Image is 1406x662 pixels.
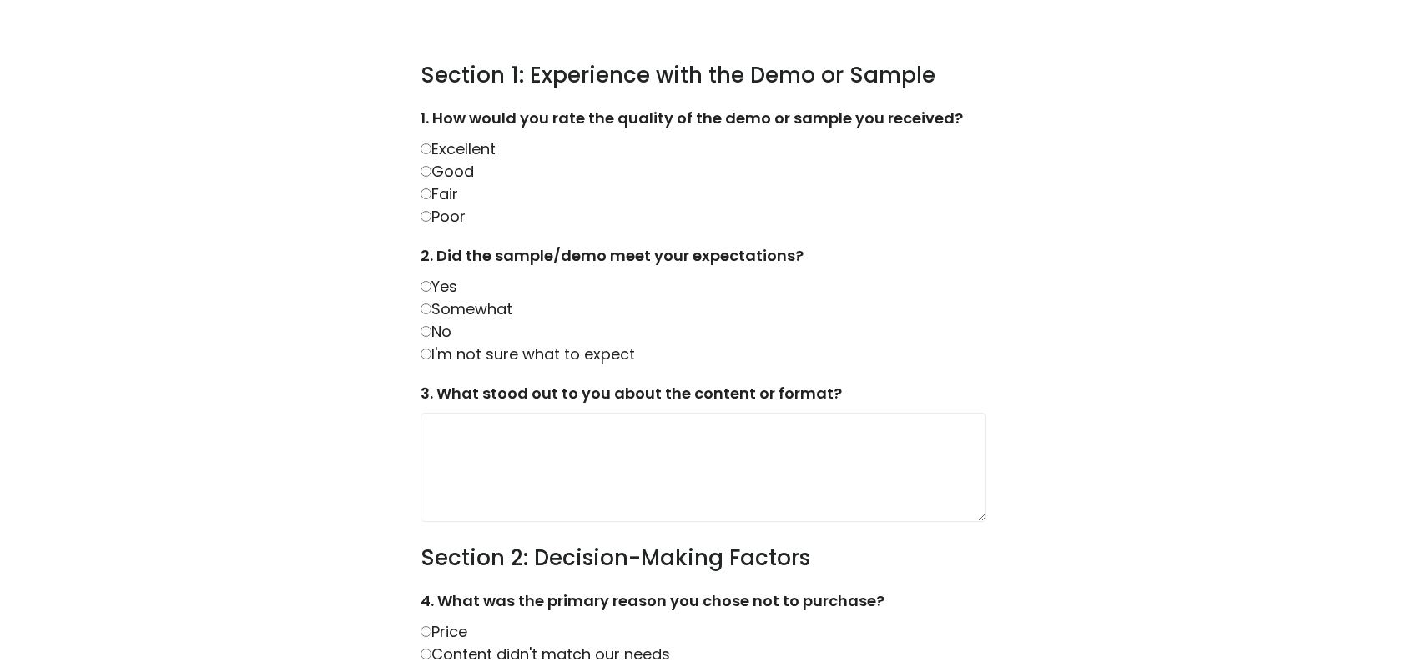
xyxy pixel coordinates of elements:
[421,382,986,413] label: 3. What stood out to you about the content or format?
[421,326,431,337] input: No
[421,161,474,182] label: Good
[421,206,466,227] label: Poor
[421,589,986,620] label: 4. What was the primary reason you chose not to purchase?
[421,544,986,573] h3: Section 2: Decision-Making Factors
[421,344,635,364] label: I'm not sure what to expect
[421,626,431,637] input: Price
[421,349,431,359] input: I'm not sure what to expect
[421,281,431,292] input: Yes
[421,107,986,138] label: 1. How would you rate the quality of the demo or sample you received?
[421,188,431,199] input: Fair
[421,298,512,319] label: Somewhat
[421,211,431,222] input: Poor
[421,183,458,204] label: Fair
[421,303,431,314] input: Somewhat
[421,621,467,642] label: Price
[421,166,431,177] input: Good
[421,321,451,342] label: No
[421,138,496,159] label: Excellent
[421,276,457,297] label: Yes
[421,143,431,154] input: Excellent
[421,62,986,90] h3: Section 1: Experience with the Demo or Sample
[421,244,986,275] label: 2. Did the sample/demo meet your expectations?
[421,649,431,659] input: Content didn't match our needs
